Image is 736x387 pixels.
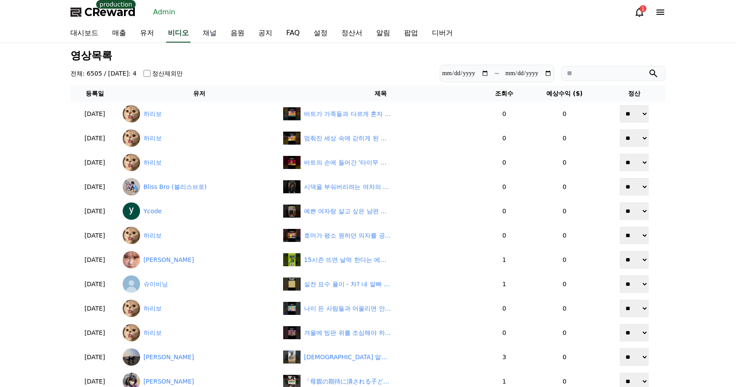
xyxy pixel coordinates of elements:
[70,126,119,150] td: [DATE]
[482,150,526,175] td: 0
[283,326,478,339] a: 겨울에 빙판 위를 조심해야 하는 이유 겨울에 빙판 위를 조심해야 하는 이유
[150,5,179,19] a: Admin
[22,288,37,295] span: Home
[70,199,119,223] td: [DATE]
[133,24,161,43] a: 유저
[283,229,478,242] a: 호머가 평소 원하던 의자를 공짜로 살 수 있었던 이유 호머가 평소 원하던 의자를 공짜로 살 수 있었던 이유
[123,251,140,268] img: 전혜지
[123,105,140,122] img: 하리보
[526,248,602,272] td: 0
[526,102,602,126] td: 0
[70,86,119,102] th: 등록일
[283,107,478,120] a: undefined 바트가 가족들과 다르게 혼자 폭삭 늙어[PERSON_NAME]
[639,5,646,12] div: 1
[482,102,526,126] td: 0
[119,86,280,102] th: 유저
[123,227,276,244] a: 하리보
[304,255,391,265] div: 15시즌 뜨면 날먹 한다는 에코 증강? #tft #롤토체스
[123,324,140,341] img: 하리보
[283,302,301,315] img: 나이 든 사람들과 어울리면 안 좋은 이유
[123,324,276,341] a: 하리보
[526,321,602,345] td: 0
[425,24,460,43] a: 디버거
[70,175,119,199] td: [DATE]
[280,86,482,102] th: 제목
[152,69,183,78] label: 정산제외만
[70,5,136,19] a: CReward
[482,199,526,223] td: 0
[283,205,478,218] a: 예쁜 여자랑 살고 싶은 남편 소원 들어 주기 | 조상신과 시댁을 묵사발 냈습니다 #숏차 #shortcha #조상신과시댁을묵사발냈습니다 #drama #드라마
[526,345,602,369] td: 0
[123,154,140,171] img: 하리보
[304,207,391,216] div: 예쁜 여자랑 살고 싶은 남편 소원 들어 주기 | 조상신과 시댁을 묵사발 냈습니다 #숏차 #shortcha #조상신과시댁을묵사발냈습니다 #drama #드라마
[304,134,391,143] div: 멈춰진 세상 속에 갇히게 된 바트와 밀하우스
[283,205,301,218] img: default.jpg
[283,351,478,364] a: 부처님 말씀(451), 상수불학 (常隨佛學), #부처님 #불경 #지혜 #불교 #조계종 #석가모니 #화엄경 [DEMOGRAPHIC_DATA] 말씀(451), [DEMOGRAPH...
[196,24,224,43] a: 채널
[304,353,391,362] div: 부처님 말씀(451), 상수불학 (常隨佛學), #부처님 #불경 #지혜 #불교 #조계종 #석가모니 #화엄경
[304,158,391,167] div: 바트의 손에 들어간 '타이무 스토푸' 능력의 시계
[283,180,301,193] img: default.jpg
[526,175,602,199] td: 0
[482,321,526,345] td: 0
[526,86,602,102] th: 예상수익 ($)
[283,132,301,145] img: undefined
[335,24,369,43] a: 정산서
[482,296,526,321] td: 0
[129,288,150,295] span: Settings
[70,50,666,61] h3: 영상목록
[123,129,140,147] img: 하리보
[70,223,119,248] td: [DATE]
[279,24,307,43] a: FAQ
[283,278,478,291] a: 실전 묘수 풀이 - 차? 내 알빠 아니요 실전 묘수 풀이 - 차? 내 알빠 [PERSON_NAME]
[3,275,57,297] a: Home
[123,275,276,293] a: 슈이비닝
[105,24,133,43] a: 매출
[307,24,335,43] a: 설정
[304,109,391,119] div: 바트가 가족들과 다르게 혼자 폭삭 늙어버린 이유
[283,253,478,266] a: 15시즌 뜨면 날먹 한다는 에코 증강? #tft #롤토체스 15시즌 뜨면 날먹 한다는 에코 증강? #tft #롤토체스
[123,129,276,147] a: 하리보
[283,156,301,169] img: 바트의 손에 들어간 '타이무 스토푸' 능력의 시계
[526,296,602,321] td: 0
[283,253,301,266] img: 15시즌 뜨면 날먹 한다는 에코 증강? #tft #롤토체스
[70,69,137,78] h4: 전체: 6505 / [DATE]: 4
[482,175,526,199] td: 0
[123,227,140,244] img: 하리보
[70,150,119,175] td: [DATE]
[482,345,526,369] td: 3
[123,154,276,171] a: 하리보
[369,24,397,43] a: 알림
[304,182,391,192] div: 시댁을 부숴버리려는 여자의 이야기 2화, 분노 게이지 상승중 | 깜포
[482,126,526,150] td: 0
[304,280,391,289] div: 실전 묘수 풀이 - 차? 내 알빠 아니요
[283,302,478,315] a: 나이 든 사람들과 어울리면 안 좋은 이유 나이 든 사람들과 어울리면 안 좋은 이유
[283,351,301,364] img: 부처님 말씀(451), 상수불학 (常隨佛學), #부처님 #불경 #지혜 #불교 #조계종 #석가모니 #화엄경
[283,229,301,242] img: 호머가 평소 원하던 의자를 공짜로 살 수 있었던 이유
[397,24,425,43] a: 팝업
[123,178,140,195] img: Bliss Bro (블리스브로)
[482,86,526,102] th: 조회수
[70,296,119,321] td: [DATE]
[283,107,301,120] img: undefined
[526,272,602,296] td: 0
[70,272,119,296] td: [DATE]
[70,345,119,369] td: [DATE]
[482,223,526,248] td: 0
[634,7,645,17] a: 1
[304,231,391,240] div: 호머가 평소 원하던 의자를 공짜로 살 수 있었던 이유
[283,180,478,193] a: 시댁을 부숴버리려는 여자의 이야기 2화, 분노 게이지 상승중 | 깜포
[526,126,602,150] td: 0
[526,223,602,248] td: 0
[72,289,98,296] span: Messages
[283,278,301,291] img: 실전 묘수 풀이 - 차? 내 알빠 아니요
[123,178,276,195] a: Bliss Bro (블리스브로)
[123,105,276,122] a: 하리보
[123,348,276,366] a: [PERSON_NAME]
[283,326,301,339] img: 겨울에 빙판 위를 조심해야 하는 이유
[526,199,602,223] td: 0
[70,102,119,126] td: [DATE]
[283,132,478,145] a: undefined 멈춰진 세상 속에 갇히게 된 바트와 [PERSON_NAME]
[482,248,526,272] td: 1
[123,300,276,317] a: 하리보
